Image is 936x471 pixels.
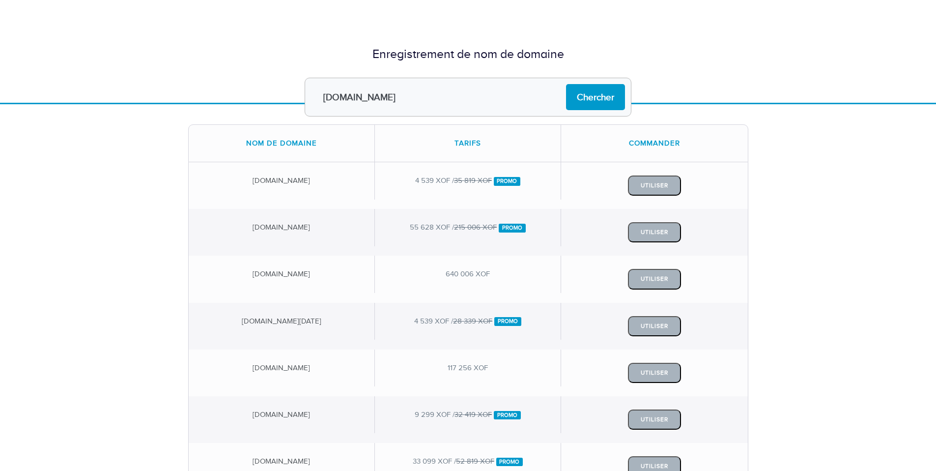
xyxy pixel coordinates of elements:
[628,176,681,196] button: Utiliser
[494,411,521,420] span: Promo
[375,396,561,433] div: 9 299 XOF /
[375,209,561,246] div: 55 628 XOF /
[454,411,492,418] del: 32 419 XOF
[566,84,625,110] input: Chercher
[189,396,375,433] div: [DOMAIN_NAME]
[628,269,681,289] button: Utiliser
[454,177,492,184] del: 35 819 XOF
[189,209,375,246] div: [DOMAIN_NAME]
[499,224,526,233] span: Promo
[456,457,494,465] del: 52 819 XOF
[628,363,681,383] button: Utiliser
[494,177,521,186] span: Promo
[496,458,523,467] span: Promo
[628,222,681,242] button: Utiliser
[189,256,375,293] div: [DOMAIN_NAME]
[454,223,497,231] del: 215 006 XOF
[375,350,561,386] div: 117 256 XOF
[188,45,748,63] div: Enregistrement de nom de domaine
[494,317,521,326] span: Promo
[375,256,561,293] div: 640 006 XOF
[628,410,681,430] button: Utiliser
[375,162,561,199] div: 4 539 XOF /
[305,78,631,117] input: Ex : ibracilinks.com
[189,350,375,386] div: [DOMAIN_NAME]
[887,422,924,459] iframe: Drift Widget Chat Controller
[189,125,375,162] div: Nom de domaine
[628,316,681,336] button: Utiliser
[375,303,561,340] div: 4 539 XOF /
[453,317,492,325] del: 28 339 XOF
[561,125,747,162] div: Commander
[189,162,375,199] div: [DOMAIN_NAME]
[189,303,375,340] div: [DOMAIN_NAME][DATE]
[375,125,561,162] div: Tarifs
